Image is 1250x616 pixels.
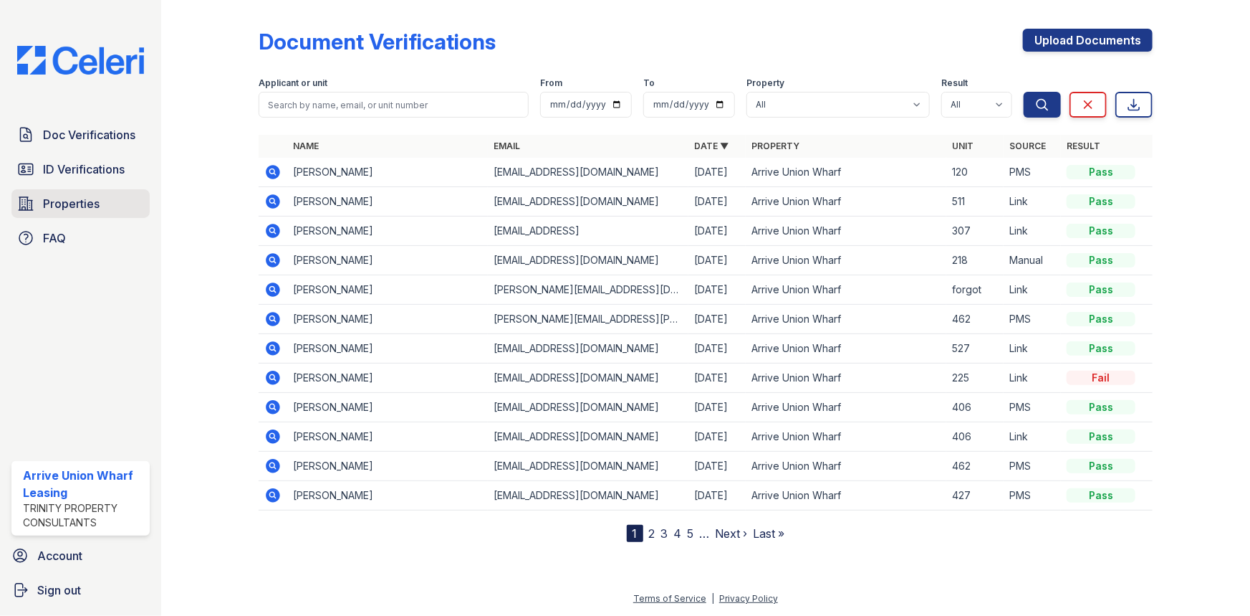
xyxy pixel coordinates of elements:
[6,541,155,570] a: Account
[661,526,668,541] a: 3
[488,158,688,187] td: [EMAIL_ADDRESS][DOMAIN_NAME]
[946,452,1004,481] td: 462
[287,422,488,452] td: [PERSON_NAME]
[287,334,488,364] td: [PERSON_NAME]
[6,576,155,605] a: Sign out
[293,141,319,151] a: Name
[1004,275,1061,305] td: Link
[688,275,746,305] td: [DATE]
[746,452,946,481] td: Arrive Union Wharf
[1067,224,1135,238] div: Pass
[488,422,688,452] td: [EMAIL_ADDRESS][DOMAIN_NAME]
[946,305,1004,334] td: 462
[37,547,82,564] span: Account
[488,334,688,364] td: [EMAIL_ADDRESS][DOMAIN_NAME]
[1067,253,1135,267] div: Pass
[649,526,655,541] a: 2
[11,155,150,184] a: ID Verifications
[643,77,655,89] label: To
[746,393,946,422] td: Arrive Union Wharf
[1004,364,1061,393] td: Link
[746,77,784,89] label: Property
[37,582,81,599] span: Sign out
[719,593,778,604] a: Privacy Policy
[287,158,488,187] td: [PERSON_NAME]
[43,126,135,143] span: Doc Verifications
[711,593,714,604] div: |
[540,77,562,89] label: From
[1067,371,1135,385] div: Fail
[1004,393,1061,422] td: PMS
[746,481,946,511] td: Arrive Union Wharf
[688,217,746,246] td: [DATE]
[746,158,946,187] td: Arrive Union Wharf
[1067,341,1135,356] div: Pass
[488,275,688,305] td: [PERSON_NAME][EMAIL_ADDRESS][DOMAIN_NAME]
[688,481,746,511] td: [DATE]
[746,305,946,334] td: Arrive Union Wharf
[11,120,150,149] a: Doc Verifications
[688,305,746,334] td: [DATE]
[488,305,688,334] td: [PERSON_NAME][EMAIL_ADDRESS][PERSON_NAME][DOMAIN_NAME]
[1004,481,1061,511] td: PMS
[1009,141,1046,151] a: Source
[1004,246,1061,275] td: Manual
[946,422,1004,452] td: 406
[688,334,746,364] td: [DATE]
[746,334,946,364] td: Arrive Union Wharf
[946,334,1004,364] td: 527
[688,364,746,393] td: [DATE]
[287,452,488,481] td: [PERSON_NAME]
[688,452,746,481] td: [DATE]
[694,141,729,151] a: Date ▼
[688,158,746,187] td: [DATE]
[1004,452,1061,481] td: PMS
[946,481,1004,511] td: 427
[746,187,946,217] td: Arrive Union Wharf
[494,141,520,151] a: Email
[1067,400,1135,414] div: Pass
[941,77,968,89] label: Result
[688,422,746,452] td: [DATE]
[488,452,688,481] td: [EMAIL_ADDRESS][DOMAIN_NAME]
[287,305,488,334] td: [PERSON_NAME]
[754,526,785,541] a: Last »
[746,364,946,393] td: Arrive Union Wharf
[43,229,66,247] span: FAQ
[946,187,1004,217] td: 511
[716,526,748,541] a: Next ›
[746,246,946,275] td: Arrive Union Wharf
[259,92,529,118] input: Search by name, email, or unit number
[1067,312,1135,326] div: Pass
[488,217,688,246] td: [EMAIL_ADDRESS]
[488,393,688,422] td: [EMAIL_ADDRESS][DOMAIN_NAME]
[1004,334,1061,364] td: Link
[688,187,746,217] td: [DATE]
[1067,283,1135,297] div: Pass
[488,187,688,217] td: [EMAIL_ADDRESS][DOMAIN_NAME]
[23,467,144,501] div: Arrive Union Wharf Leasing
[6,46,155,75] img: CE_Logo_Blue-a8612792a0a2168367f1c8372b55b34899dd931a85d93a1a3d3e32e68fde9ad4.png
[11,189,150,218] a: Properties
[946,246,1004,275] td: 218
[946,275,1004,305] td: forgot
[488,481,688,511] td: [EMAIL_ADDRESS][DOMAIN_NAME]
[1004,217,1061,246] td: Link
[488,246,688,275] td: [EMAIL_ADDRESS][DOMAIN_NAME]
[259,29,496,55] div: Document Verifications
[674,526,682,541] a: 4
[688,526,694,541] a: 5
[1067,488,1135,503] div: Pass
[746,422,946,452] td: Arrive Union Wharf
[259,77,327,89] label: Applicant or unit
[1067,194,1135,209] div: Pass
[43,195,100,212] span: Properties
[746,275,946,305] td: Arrive Union Wharf
[1067,430,1135,444] div: Pass
[688,246,746,275] td: [DATE]
[23,501,144,530] div: Trinity Property Consultants
[1023,29,1153,52] a: Upload Documents
[1067,141,1100,151] a: Result
[1004,422,1061,452] td: Link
